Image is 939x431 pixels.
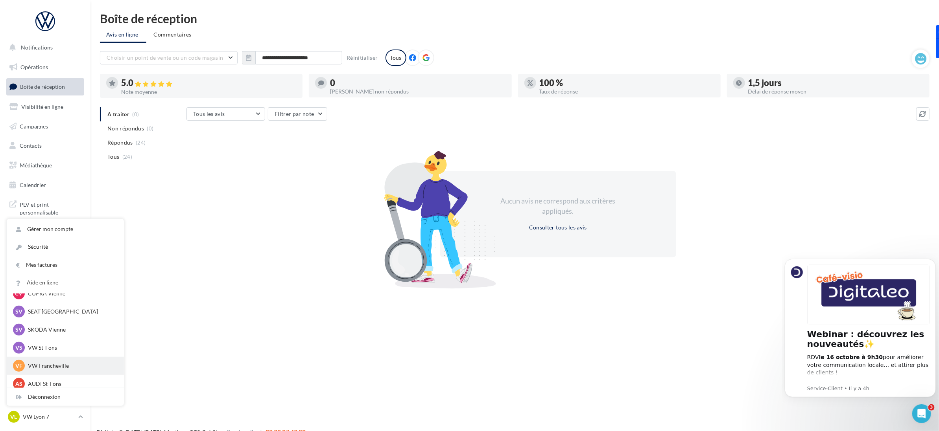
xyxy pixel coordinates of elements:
[15,362,22,370] span: VF
[28,326,114,334] p: SKODA Vienne
[748,89,923,94] div: Délai de réponse moyen
[748,79,923,87] div: 1,5 jours
[491,196,626,216] div: Aucun avis ne correspond aux critères appliqués.
[5,78,86,95] a: Boîte de réception
[107,125,144,132] span: Non répondus
[330,79,505,87] div: 0
[20,182,46,188] span: Calendrier
[782,249,939,427] iframe: Intercom notifications message
[5,177,86,193] a: Calendrier
[7,256,124,274] a: Mes factures
[526,223,590,232] button: Consulter tous les avis
[20,64,48,70] span: Opérations
[5,118,86,135] a: Campagnes
[28,380,114,388] p: AUDI St-Fons
[121,89,296,95] div: Note moyenne
[122,154,132,160] span: (24)
[5,196,86,219] a: PLV et print personnalisable
[121,79,296,88] div: 5.0
[912,404,931,423] iframe: Intercom live chat
[5,59,86,75] a: Opérations
[186,107,265,121] button: Tous les avis
[100,51,238,64] button: Choisir un point de vente ou un code magasin
[5,157,86,174] a: Médiathèque
[20,142,42,149] span: Contacts
[539,79,714,87] div: 100 %
[107,153,119,161] span: Tous
[11,413,17,421] span: VL
[20,123,48,129] span: Campagnes
[28,290,114,297] p: CUPRA Vienne
[6,409,84,424] a: VL VW Lyon 7
[330,89,505,94] div: [PERSON_NAME] non répondus
[147,125,154,132] span: (0)
[107,139,133,147] span: Répondus
[268,107,327,121] button: Filtrer par note
[20,162,52,169] span: Médiathèque
[20,83,65,90] span: Boîte de réception
[5,99,86,115] a: Visibilité en ligne
[7,220,124,238] a: Gérer mon compte
[539,89,714,94] div: Taux de réponse
[15,380,22,388] span: AS
[928,404,935,411] span: 3
[7,238,124,256] a: Sécurité
[28,362,114,370] p: VW Francheville
[100,13,930,24] div: Boîte de réception
[15,290,23,297] span: CV
[5,138,86,154] a: Contacts
[154,31,192,39] span: Commentaires
[5,222,86,246] a: Campagnes DataOnDemand
[5,39,83,56] button: Notifications
[107,54,223,61] span: Choisir un point de vente ou un code magasin
[20,199,81,216] span: PLV et print personnalisable
[15,344,22,352] span: VS
[343,53,381,62] button: Réinitialiser
[23,413,75,421] p: VW Lyon 7
[7,388,124,406] div: Déconnexion
[21,44,53,51] span: Notifications
[136,139,146,146] span: (24)
[193,110,225,117] span: Tous les avis
[15,326,22,334] span: SV
[386,50,406,66] div: Tous
[28,308,114,315] p: SEAT [GEOGRAPHIC_DATA]
[28,344,114,352] p: VW St-Fons
[21,103,63,110] span: Visibilité en ligne
[7,274,124,292] a: Aide en ligne
[15,308,22,315] span: SV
